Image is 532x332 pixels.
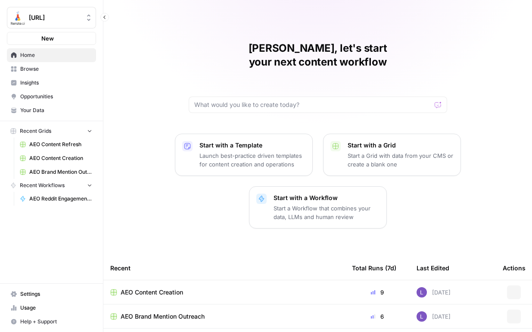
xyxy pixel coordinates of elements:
[352,312,403,321] div: 6
[121,288,183,297] span: AEO Content Creation
[20,304,92,312] span: Usage
[110,256,338,280] div: Recent
[199,141,305,150] p: Start with a Template
[503,256,526,280] div: Actions
[199,151,305,169] p: Launch best-practice driven templates for content creation and operations
[121,312,205,321] span: AEO Brand Mention Outreach
[249,186,387,229] button: Start with a WorkflowStart a Workflow that combines your data, LLMs and human review
[352,288,403,297] div: 9
[16,138,96,151] a: AEO Content Refresh
[16,151,96,165] a: AEO Content Creation
[7,62,96,76] a: Browse
[110,288,338,297] a: AEO Content Creation
[20,79,92,87] span: Insights
[20,51,92,59] span: Home
[7,287,96,301] a: Settings
[7,76,96,90] a: Insights
[352,256,396,280] div: Total Runs (7d)
[110,312,338,321] a: AEO Brand Mention Outreach
[417,311,451,322] div: [DATE]
[20,318,92,326] span: Help + Support
[7,7,96,28] button: Workspace: Iterate.AI
[417,256,449,280] div: Last Edited
[417,311,427,322] img: rn7sh892ioif0lo51687sih9ndqw
[7,90,96,103] a: Opportunities
[7,315,96,329] button: Help + Support
[20,182,65,189] span: Recent Workflows
[29,154,92,162] span: AEO Content Creation
[7,125,96,138] button: Recent Grids
[29,195,92,203] span: AEO Reddit Engagement - Fork
[348,151,454,169] p: Start a Grid with data from your CMS or create a blank one
[7,179,96,192] button: Recent Workflows
[7,32,96,45] button: New
[10,10,25,25] img: Iterate.AI Logo
[20,65,92,73] span: Browse
[175,134,313,176] button: Start with a TemplateLaunch best-practice driven templates for content creation and operations
[274,194,380,202] p: Start with a Workflow
[29,141,92,148] span: AEO Content Refresh
[29,168,92,176] span: AEO Brand Mention Outreach
[323,134,461,176] button: Start with a GridStart a Grid with data from your CMS or create a blank one
[20,290,92,298] span: Settings
[29,13,81,22] span: [URL]
[189,41,447,69] h1: [PERSON_NAME], let's start your next content workflow
[16,165,96,179] a: AEO Brand Mention Outreach
[194,100,431,109] input: What would you like to create today?
[417,287,427,298] img: rn7sh892ioif0lo51687sih9ndqw
[7,103,96,117] a: Your Data
[20,127,51,135] span: Recent Grids
[20,106,92,114] span: Your Data
[41,34,54,43] span: New
[16,192,96,206] a: AEO Reddit Engagement - Fork
[348,141,454,150] p: Start with a Grid
[274,204,380,221] p: Start a Workflow that combines your data, LLMs and human review
[20,93,92,100] span: Opportunities
[7,301,96,315] a: Usage
[7,48,96,62] a: Home
[417,287,451,298] div: [DATE]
